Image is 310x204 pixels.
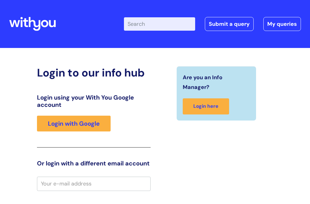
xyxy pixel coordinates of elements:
a: My queries [263,17,301,31]
h3: Or login with a different email account [37,160,150,167]
a: Login here [183,98,229,114]
input: Search [124,17,195,31]
h3: Login using your With You Google account [37,94,150,108]
input: Your e-mail address [37,177,150,191]
span: Are you an Info Manager? [183,73,247,92]
a: Login with Google [37,116,111,131]
a: Submit a query [205,17,254,31]
h2: Login to our info hub [37,66,150,79]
